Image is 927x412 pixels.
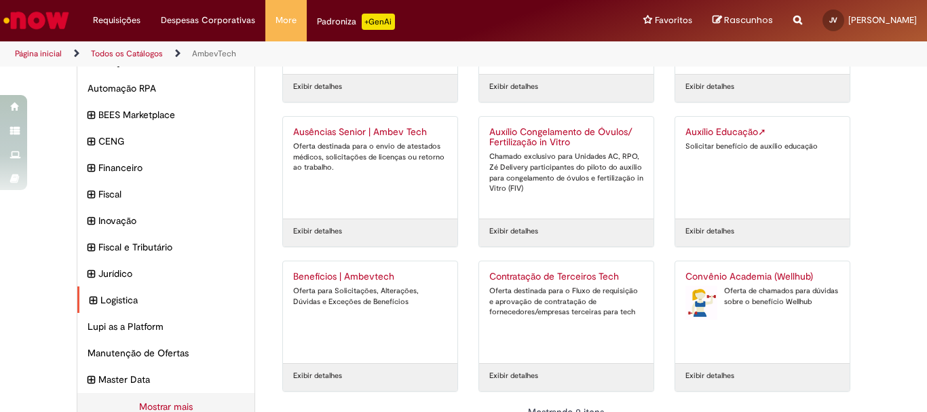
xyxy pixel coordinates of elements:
[161,14,255,27] span: Despesas Corporativas
[90,293,97,308] i: expandir categoria Logistica
[685,286,839,307] div: Oferta de chamados para dúvidas sobre o benefício Wellhub
[98,373,244,386] span: Master Data
[98,240,244,254] span: Fiscal e Tributário
[88,320,244,333] span: Lupi as a Platform
[15,48,62,59] a: Página inicial
[848,14,917,26] span: [PERSON_NAME]
[675,117,850,219] a: Auxílio EducaçãoLink Externo Solicitar benefício de auxílio educação
[489,151,643,194] div: Chamado exclusivo para Unidades AC, RPO, Zé Delivery participantes do piloto do auxílio para cong...
[98,161,244,174] span: Financeiro
[77,128,254,155] div: expandir categoria CENG CENG
[685,286,717,320] img: Convênio Academia (Wellhub)
[724,14,773,26] span: Rascunhos
[91,48,163,59] a: Todos os Catálogos
[88,214,95,229] i: expandir categoria Inovação
[77,313,254,340] div: Lupi as a Platform
[276,14,297,27] span: More
[489,127,643,149] h2: Auxílio Congelamento de Óvulos/ Fertilização in Vitro
[88,108,95,123] i: expandir categoria BEES Marketplace
[655,14,692,27] span: Favoritos
[489,226,538,237] a: Exibir detalhes
[293,81,342,92] a: Exibir detalhes
[293,371,342,381] a: Exibir detalhes
[98,108,244,121] span: BEES Marketplace
[489,371,538,381] a: Exibir detalhes
[685,81,734,92] a: Exibir detalhes
[685,271,839,282] h2: Convênio Academia (Wellhub)
[77,75,254,102] div: Automação RPA
[77,286,254,314] div: expandir categoria Logistica Logistica
[685,141,839,152] div: Solicitar benefício de auxílio educação
[77,207,254,234] div: expandir categoria Inovação Inovação
[293,141,447,173] div: Oferta destinada para o envio de atestados médicos, solicitações de licenças ou retorno ao trabalho.
[293,127,447,138] h2: Ausências Senior | Ambev Tech
[283,261,457,363] a: Benefícios | Ambevtech Oferta para Solicitações, Alterações, Dúvidas e Exceções de Benefícios
[479,117,654,219] a: Auxílio Congelamento de Óvulos/ Fertilização in Vitro Chamado exclusivo para Unidades AC, RPO, Zé...
[77,101,254,128] div: expandir categoria BEES Marketplace BEES Marketplace
[88,240,95,255] i: expandir categoria Fiscal e Tributário
[100,293,244,307] span: Logistica
[192,48,236,59] a: AmbevTech
[88,187,95,202] i: expandir categoria Fiscal
[362,14,395,30] p: +GenAi
[88,81,244,95] span: Automação RPA
[88,134,95,149] i: expandir categoria CENG
[829,16,837,24] span: JV
[713,14,773,27] a: Rascunhos
[88,346,244,360] span: Manutenção de Ofertas
[1,7,71,34] img: ServiceNow
[293,271,447,282] h2: Benefícios | Ambevtech
[317,14,395,30] div: Padroniza
[77,366,254,393] div: expandir categoria Master Data Master Data
[77,339,254,367] div: Manutenção de Ofertas
[77,181,254,208] div: expandir categoria Fiscal Fiscal
[489,286,643,318] div: Oferta destinada para o Fluxo de requisição e aprovação de contratação de fornecedores/empresas t...
[98,214,244,227] span: Inovação
[685,371,734,381] a: Exibir detalhes
[98,187,244,201] span: Fiscal
[77,260,254,287] div: expandir categoria Jurídico Jurídico
[479,261,654,363] a: Contratação de Terceiros Tech Oferta destinada para o Fluxo de requisição e aprovação de contrata...
[98,267,244,280] span: Jurídico
[77,233,254,261] div: expandir categoria Fiscal e Tributário Fiscal e Tributário
[88,161,95,176] i: expandir categoria Financeiro
[283,117,457,219] a: Ausências Senior | Ambev Tech Oferta destinada para o envio de atestados médicos, solicitações de...
[88,267,95,282] i: expandir categoria Jurídico
[489,81,538,92] a: Exibir detalhes
[675,261,850,363] a: Convênio Academia (Wellhub) Convênio Academia (Wellhub) Oferta de chamados para dúvidas sobre o b...
[293,226,342,237] a: Exibir detalhes
[489,271,643,282] h2: Contratação de Terceiros Tech
[685,226,734,237] a: Exibir detalhes
[685,127,839,138] h2: Auxílio Educação
[88,373,95,388] i: expandir categoria Master Data
[10,41,608,67] ul: Trilhas de página
[77,154,254,181] div: expandir categoria Financeiro Financeiro
[93,14,140,27] span: Requisições
[98,134,244,148] span: CENG
[293,286,447,307] div: Oferta para Solicitações, Alterações, Dúvidas e Exceções de Benefícios
[758,126,766,138] span: Link Externo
